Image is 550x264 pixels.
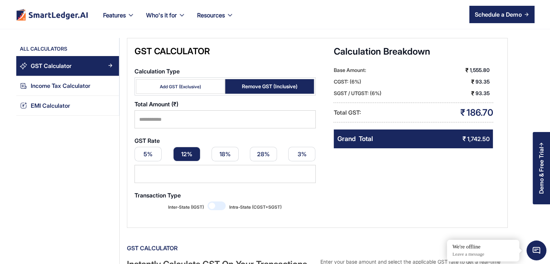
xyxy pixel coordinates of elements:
div: Income Tax Calculator [31,81,90,91]
div: GST Calculator [127,242,508,254]
div: Total GST: [334,107,361,118]
div: Resources [191,10,239,29]
div: ₹ [471,76,474,88]
div: SGST / UTGST: [334,88,369,99]
img: arrow right icon [524,12,529,17]
span: Inter-State (IGST) [168,201,204,213]
div: 93.35 [475,88,493,99]
div: 186.70 [466,106,493,119]
div: Schedule a Demo [475,10,521,19]
label: Calculation Type [135,68,315,74]
img: Arrow Right Blue [108,63,112,68]
div: Remove GST (Inclusive) [242,83,297,90]
div: We're offline [452,243,514,251]
div: CGST: [334,76,349,88]
div: ₹ [465,64,468,76]
div: 1,555.80 [469,64,493,76]
div: Calculation Breakdown [334,46,493,57]
div: Who's it for [140,10,191,29]
a: 3% [288,147,315,161]
div: 93.35 [475,76,493,88]
div: Add GST (Exclusive) [160,84,201,90]
a: Schedule a Demo [469,6,534,23]
div: Who's it for [146,10,177,20]
div: (6%) [370,88,381,99]
span: Intra-State (CGST+SGST) [229,201,282,213]
form: Email Form [135,64,315,213]
div: All Calculators [16,45,119,56]
a: EMI CalculatorArrow Right Blue [16,96,119,116]
a: 5% [135,147,162,161]
a: GST CalculatorArrow Right Blue [16,56,119,76]
a: 18% [212,147,239,161]
img: Arrow Right Blue [108,83,112,88]
div: ₹ [462,133,466,145]
a: 28% [250,147,277,161]
div: 1,742.50 [467,133,489,145]
p: Leave a message [452,251,514,257]
div: ₹ [471,88,474,99]
div: Grand Total [337,133,373,145]
div: GST Calculator [31,61,72,71]
label: Transaction Type [135,192,315,199]
img: Arrow Right Blue [108,103,112,107]
span: Chat Widget [526,240,546,260]
a: 12% [173,147,200,161]
div: EMI Calculator [31,101,70,111]
div: (6%) [350,76,361,88]
div: Features [103,10,126,20]
div: ₹ [460,106,465,119]
img: footer logo [16,9,89,21]
a: home [16,9,89,21]
div: Features [97,10,140,29]
div: Base Amount: [334,64,366,76]
div: Demo & Free Trial [538,147,545,194]
div: Resources [197,10,225,20]
div: GST Calculator [135,46,315,57]
a: Income Tax CalculatorArrow Right Blue [16,76,119,96]
label: Total Amount (₹) [135,101,315,107]
label: GST Rate [135,137,315,144]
